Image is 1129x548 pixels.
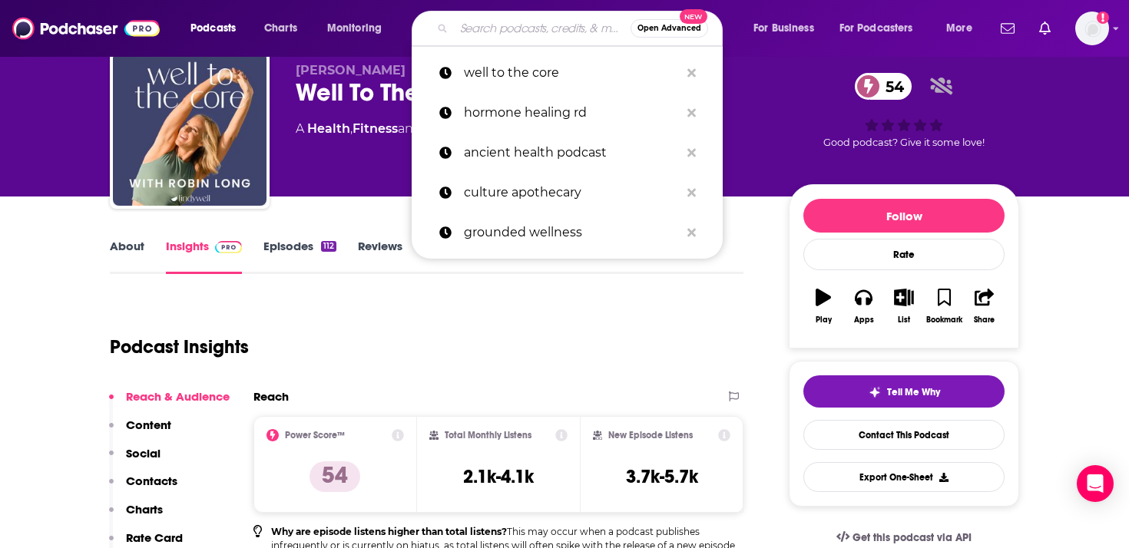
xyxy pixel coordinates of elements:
h2: Reach [253,389,289,404]
div: Search podcasts, credits, & more... [426,11,737,46]
a: culture apothecary [412,173,723,213]
svg: Add a profile image [1097,12,1109,24]
p: 54 [310,461,360,492]
div: Play [816,315,832,325]
a: Show notifications dropdown [1033,15,1057,41]
span: For Podcasters [839,18,913,39]
button: Charts [109,502,163,530]
p: Social [126,446,161,461]
h3: 2.1k-4.1k [463,465,534,488]
div: 54Good podcast? Give it some love! [789,63,1019,158]
a: Fitness [353,121,398,136]
button: open menu [180,16,256,41]
div: Bookmark [926,315,962,325]
button: Reach & Audience [109,389,230,418]
a: ancient health podcast [412,133,723,173]
span: For Business [753,18,814,39]
span: Get this podcast via API [853,531,972,544]
button: open menu [316,16,402,41]
img: tell me why sparkle [869,386,881,398]
span: Monitoring [327,18,382,39]
img: Podchaser - Follow, Share and Rate Podcasts [12,14,160,43]
span: Tell Me Why [887,386,940,398]
a: 54 [855,73,912,100]
span: , [350,121,353,136]
button: Apps [843,279,883,334]
b: Why are episode listens higher than total listens? [271,526,507,537]
button: Open AdvancedNew [631,19,708,38]
span: Open Advanced [637,25,701,32]
a: Reviews [358,239,402,274]
h2: Power Score™ [285,430,345,441]
a: well to the core [412,53,723,93]
button: Contacts [109,474,177,502]
button: Play [803,279,843,334]
button: open menu [829,16,935,41]
div: List [898,315,910,325]
p: Contacts [126,474,177,488]
a: Show notifications dropdown [995,15,1021,41]
h3: 3.7k-5.7k [626,465,698,488]
button: Bookmark [924,279,964,334]
input: Search podcasts, credits, & more... [454,16,631,41]
p: well to the core [464,53,680,93]
button: Export One-Sheet [803,462,1005,492]
button: List [884,279,924,334]
h1: Podcast Insights [110,335,249,358]
p: Rate Card [126,530,183,545]
span: 54 [870,73,912,100]
span: Good podcast? Give it some love! [823,137,985,148]
a: hormone healing rd [412,93,723,133]
div: Share [974,315,995,325]
div: 112 [321,241,336,252]
button: tell me why sparkleTell Me Why [803,375,1005,408]
p: culture apothecary [464,173,680,213]
a: InsightsPodchaser Pro [166,239,242,274]
a: Charts [254,16,306,41]
div: Open Intercom Messenger [1077,465,1114,502]
button: Content [109,418,171,446]
a: About [110,239,144,274]
span: Charts [264,18,297,39]
p: Charts [126,502,163,517]
a: Health [307,121,350,136]
span: Logged in as autumncomm [1075,12,1109,45]
button: open menu [935,16,992,41]
a: grounded wellness [412,213,723,253]
div: A podcast [296,120,561,138]
p: grounded wellness [464,213,680,253]
div: Apps [854,315,874,325]
button: Social [109,446,161,474]
button: Follow [803,199,1005,233]
h2: New Episode Listens [608,430,693,441]
h2: Total Monthly Listens [445,430,531,441]
a: Contact This Podcast [803,420,1005,450]
span: [PERSON_NAME] [296,63,406,78]
img: Well To The Core [113,52,267,206]
p: hormone healing rd [464,93,680,133]
span: and [398,121,422,136]
span: Podcasts [190,18,236,39]
img: User Profile [1075,12,1109,45]
p: ancient health podcast [464,133,680,173]
button: Share [965,279,1005,334]
a: Episodes112 [263,239,336,274]
p: Content [126,418,171,432]
img: Podchaser Pro [215,241,242,253]
button: open menu [743,16,833,41]
div: Rate [803,239,1005,270]
span: More [946,18,972,39]
button: Show profile menu [1075,12,1109,45]
p: Reach & Audience [126,389,230,404]
span: New [680,9,707,24]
